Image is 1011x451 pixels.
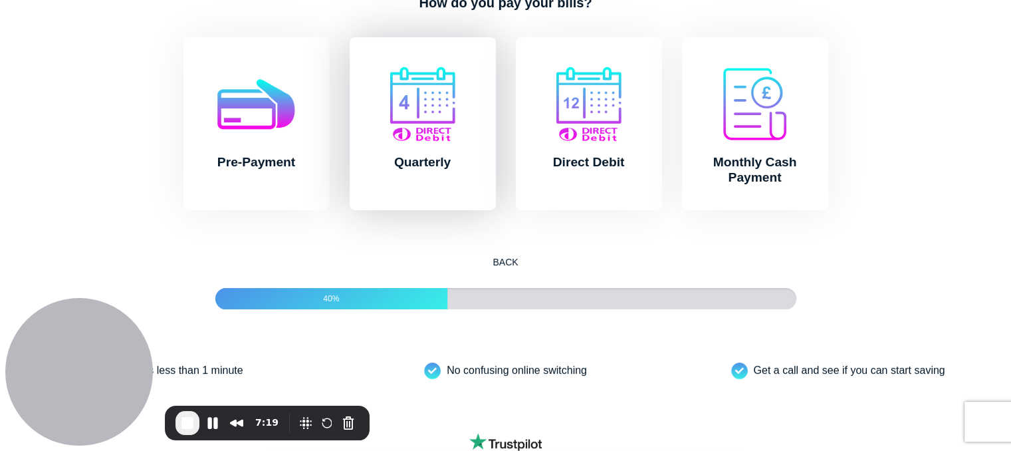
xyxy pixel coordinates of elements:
span: Get a call and see if you can start saving [753,365,945,376]
label: Quarterly [350,37,496,210]
span: No confusing online switching [447,365,587,376]
label: Monthly Cash Payment [682,37,828,210]
span: Takes less than 1 minute [126,365,243,376]
div: 40% [215,288,448,309]
button: Back [350,253,662,272]
label: Direct Debit [516,37,662,210]
label: Pre-Payment [183,37,330,210]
